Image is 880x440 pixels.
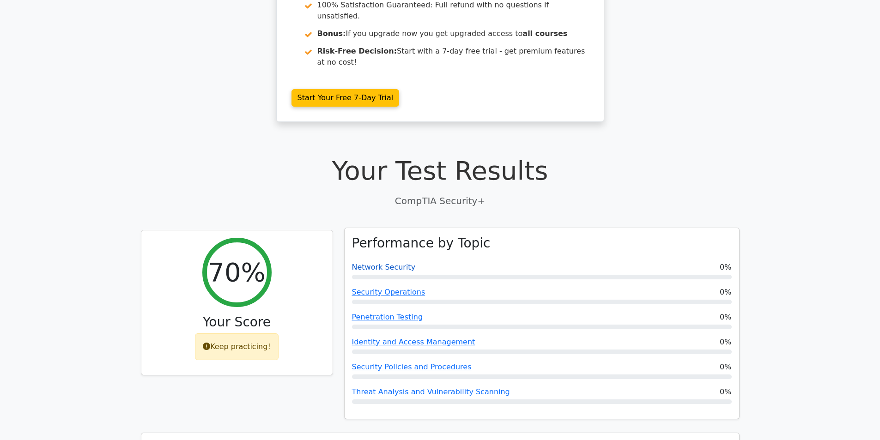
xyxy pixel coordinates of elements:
[720,386,731,398] span: 0%
[195,333,279,360] div: Keep practicing!
[149,314,325,330] h3: Your Score
[352,235,491,251] h3: Performance by Topic
[141,194,740,208] p: CompTIA Security+
[352,313,423,321] a: Penetration Testing
[352,387,510,396] a: Threat Analysis and Vulnerability Scanning
[352,288,425,296] a: Security Operations
[720,262,731,273] span: 0%
[720,337,731,348] span: 0%
[352,362,472,371] a: Security Policies and Procedures
[208,257,265,288] h2: 70%
[291,89,400,107] a: Start Your Free 7-Day Trial
[141,155,740,186] h1: Your Test Results
[720,362,731,373] span: 0%
[720,287,731,298] span: 0%
[352,263,416,271] a: Network Security
[720,312,731,323] span: 0%
[352,338,475,346] a: Identity and Access Management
